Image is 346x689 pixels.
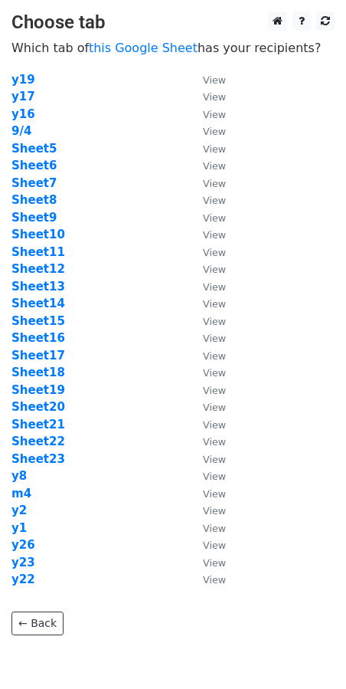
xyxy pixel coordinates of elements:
small: View [203,333,226,344]
a: View [188,142,226,156]
a: y16 [11,107,35,121]
a: View [188,556,226,569]
a: View [188,366,226,379]
small: View [203,419,226,431]
small: View [203,350,226,362]
a: View [188,349,226,363]
a: View [188,418,226,431]
small: View [203,195,226,206]
a: ← Back [11,612,64,635]
small: View [203,367,226,379]
a: View [188,383,226,397]
strong: y2 [11,504,27,517]
small: View [203,402,226,413]
a: View [188,538,226,552]
a: y19 [11,73,35,87]
a: View [188,73,226,87]
a: Sheet11 [11,245,65,259]
p: Which tab of has your recipients? [11,40,335,56]
a: Sheet19 [11,383,65,397]
a: View [188,107,226,121]
small: View [203,298,226,310]
a: y8 [11,469,27,483]
small: View [203,540,226,551]
a: y23 [11,556,35,569]
a: View [188,573,226,586]
a: Sheet17 [11,349,65,363]
a: Sheet14 [11,297,65,310]
a: View [188,331,226,345]
a: this Google Sheet [89,41,197,55]
a: Sheet23 [11,452,65,466]
a: View [188,90,226,103]
a: Sheet10 [11,228,65,241]
small: View [203,74,226,86]
a: y22 [11,573,35,586]
a: View [188,314,226,328]
small: View [203,385,226,396]
small: View [203,264,226,275]
a: Sheet7 [11,176,57,190]
a: View [188,469,226,483]
small: View [203,281,226,293]
a: y17 [11,90,35,103]
strong: y1 [11,521,27,535]
a: Sheet8 [11,193,57,207]
a: Sheet9 [11,211,57,225]
small: View [203,436,226,448]
a: Sheet20 [11,400,65,414]
small: View [203,488,226,500]
small: View [203,505,226,517]
strong: Sheet5 [11,142,57,156]
a: View [188,124,226,138]
a: View [188,176,226,190]
small: View [203,574,226,586]
strong: Sheet22 [11,435,65,448]
a: Sheet13 [11,280,65,294]
h3: Choose tab [11,11,335,34]
small: View [203,212,226,224]
small: View [203,143,226,155]
a: View [188,521,226,535]
a: Sheet16 [11,331,65,345]
a: Sheet21 [11,418,65,431]
a: Sheet15 [11,314,65,328]
a: View [188,211,226,225]
a: View [188,400,226,414]
a: Sheet6 [11,159,57,172]
a: m4 [11,487,31,500]
a: View [188,159,226,172]
a: View [188,245,226,259]
a: View [188,280,226,294]
a: View [188,435,226,448]
small: View [203,523,226,534]
small: View [203,160,226,172]
small: View [203,454,226,465]
a: 9/4 [11,124,31,138]
small: View [203,557,226,569]
a: View [188,193,226,207]
small: View [203,91,226,103]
